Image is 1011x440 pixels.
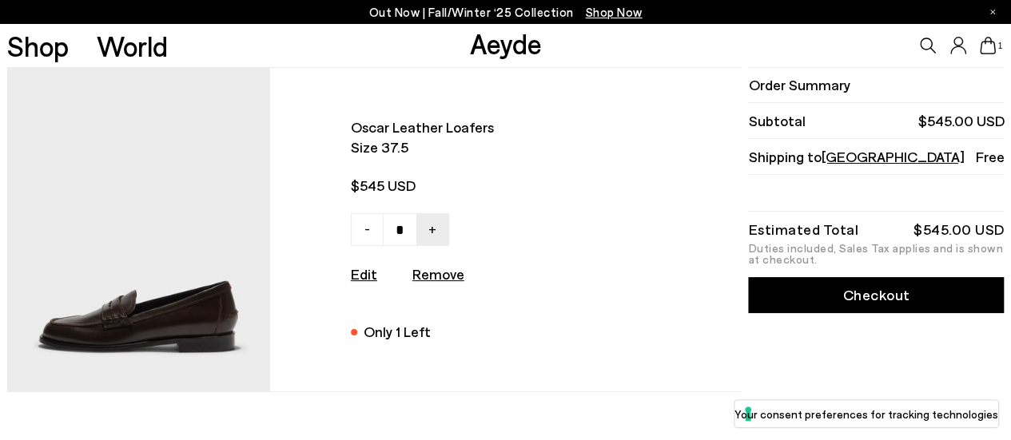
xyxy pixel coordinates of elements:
button: Your consent preferences for tracking technologies [734,400,998,427]
a: Edit [351,265,377,283]
label: Your consent preferences for tracking technologies [734,406,998,422]
a: Shop [7,32,69,60]
a: 1 [980,37,996,54]
span: Oscar leather loafers [351,117,637,137]
p: Out Now | Fall/Winter ‘25 Collection [369,2,643,22]
div: Estimated Total [748,224,858,235]
span: Navigate to /collections/new-in [586,5,643,19]
div: Only 1 Left [364,321,431,343]
span: Shipping to [748,147,964,167]
a: - [351,213,384,246]
a: Aeyde [469,26,541,60]
span: $545 USD [351,176,637,196]
img: AEYDE-OSCAR-CALF-LEATHER-MOKA-1_cc735534-d7d4-4b53-9aac-78b34b1e55f3_580x.jpg [7,68,270,391]
a: World [97,32,168,60]
span: - [364,219,370,238]
span: Free [975,147,1004,167]
div: Duties included, Sales Tax applies and is shown at checkout. [748,243,1004,265]
li: Subtotal [748,103,1004,139]
a: Checkout [748,277,1004,313]
li: Order Summary [748,67,1004,103]
span: Size 37.5 [351,137,637,157]
u: Remove [412,265,464,283]
span: 1 [996,42,1004,50]
a: + [416,213,449,246]
div: $545.00 USD [913,224,1005,235]
span: [GEOGRAPHIC_DATA] [821,148,964,165]
span: + [428,219,436,238]
span: $545.00 USD [917,111,1004,131]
